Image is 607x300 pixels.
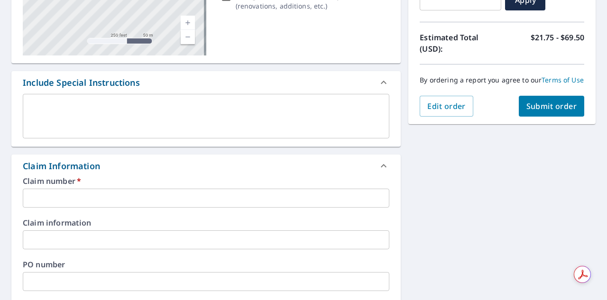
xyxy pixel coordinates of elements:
[11,155,401,177] div: Claim Information
[236,1,355,11] p: ( renovations, additions, etc. )
[11,71,401,94] div: Include Special Instructions
[23,76,140,89] div: Include Special Instructions
[23,160,100,173] div: Claim Information
[531,32,584,55] p: $21.75 - $69.50
[420,96,473,117] button: Edit order
[181,16,195,30] a: Current Level 17, Zoom In
[519,96,585,117] button: Submit order
[181,30,195,44] a: Current Level 17, Zoom Out
[420,32,502,55] p: Estimated Total (USD):
[526,101,577,111] span: Submit order
[542,75,584,84] a: Terms of Use
[427,101,466,111] span: Edit order
[420,76,584,84] p: By ordering a report you agree to our
[23,219,389,227] label: Claim information
[23,177,389,185] label: Claim number
[23,261,389,268] label: PO number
